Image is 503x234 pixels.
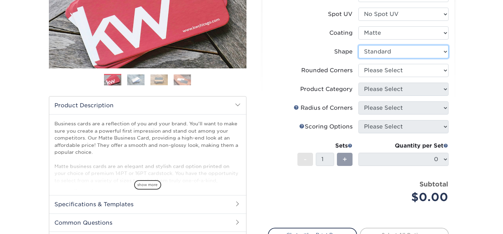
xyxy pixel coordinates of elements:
[301,85,353,93] div: Product Category
[150,74,168,85] img: Business Cards 03
[330,29,353,37] div: Coating
[420,180,449,188] strong: Subtotal
[300,123,353,131] div: Scoring Options
[294,104,353,112] div: Radius of Corners
[49,214,246,232] h2: Common Questions
[2,213,59,232] iframe: Google Customer Reviews
[358,142,449,150] div: Quantity per Set
[302,66,353,75] div: Rounded Corners
[364,189,449,206] div: $0.00
[49,195,246,213] h2: Specifications & Templates
[304,154,307,165] span: -
[297,142,353,150] div: Sets
[342,154,347,165] span: +
[55,120,241,219] p: Business cards are a reflection of you and your brand. You'll want to make sure you create a powe...
[335,48,353,56] div: Shape
[127,74,145,85] img: Business Cards 02
[328,10,353,18] div: Spot UV
[104,72,121,89] img: Business Cards 01
[49,97,246,114] h2: Product Description
[174,74,191,85] img: Business Cards 04
[134,180,161,190] span: show more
